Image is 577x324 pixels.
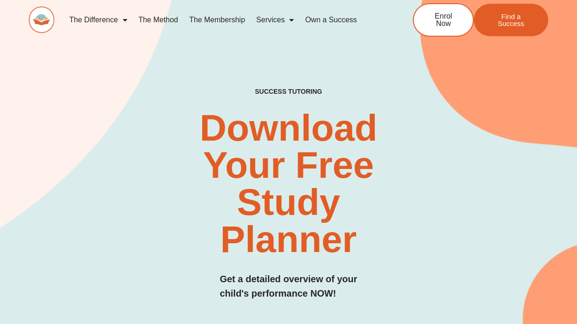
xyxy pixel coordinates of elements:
[212,88,365,96] h4: SUCCESS TUTORING​
[64,9,383,31] nav: Menu
[171,110,406,258] h2: Download Your Free Study Planner​
[299,9,362,31] a: Own a Success
[428,13,459,27] span: Enrol Now
[474,4,548,36] a: Find a Success
[220,272,358,301] h3: Get a detailed overview of your child's performance NOW!
[488,13,534,27] span: Find a Success
[184,9,251,31] a: The Membership
[251,9,299,31] a: Services
[64,9,133,31] a: The Difference
[413,3,474,37] a: Enrol Now
[133,9,184,31] a: The Method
